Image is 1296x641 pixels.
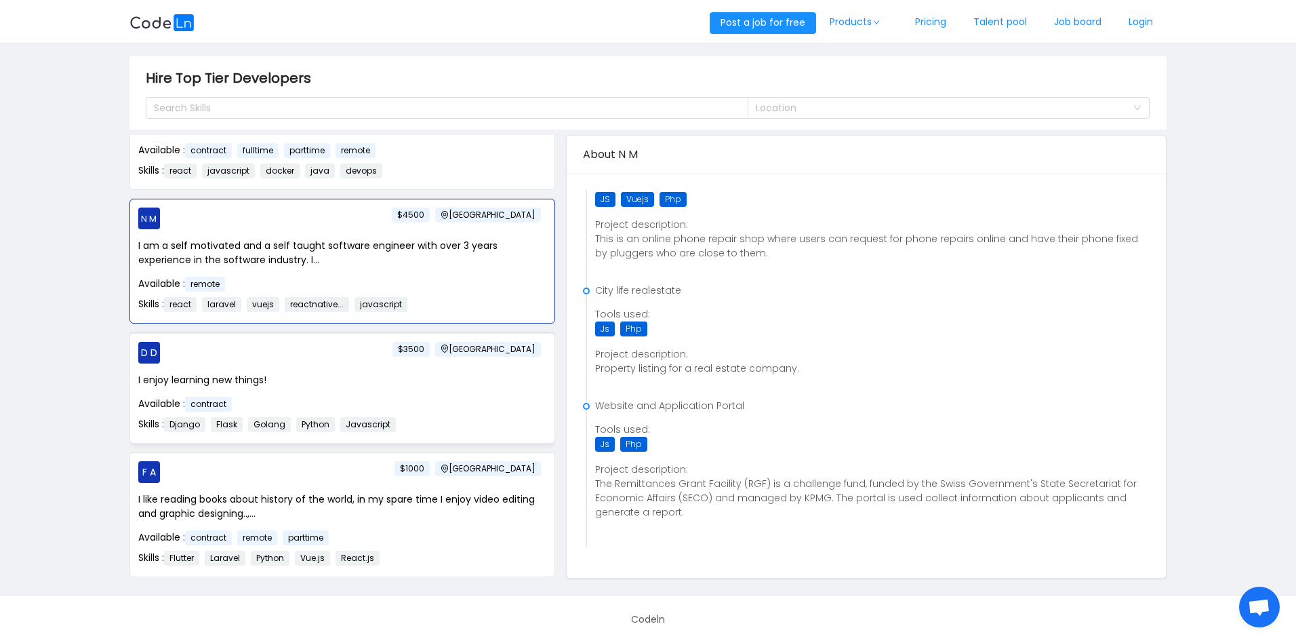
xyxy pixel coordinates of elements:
span: $3500 [392,342,430,357]
span: Golang [248,417,291,432]
p: I enjoy learning new things! [138,373,546,387]
p: City life realestate [595,284,1150,298]
span: [GEOGRAPHIC_DATA] [435,208,541,222]
span: Available : [138,277,230,290]
span: Available : [138,143,381,157]
span: javascript [355,297,407,312]
i: icon: down [1133,104,1141,113]
p: I like reading books about history of the world, in my spare time I enjoy video editing and graph... [138,492,546,521]
span: react [164,297,197,312]
div: About N M [583,136,1150,174]
span: Flask [211,417,243,432]
span: Project description: [595,347,688,361]
span: contract [185,143,232,158]
span: Available : [138,530,334,544]
img: logobg.f302741d.svg [129,14,195,31]
span: java [305,163,335,178]
span: Php [620,437,647,452]
span: Project description: [595,463,688,476]
span: Available : [138,397,237,410]
span: Vue.js [295,551,330,566]
span: react [164,163,197,178]
span: Project description: [595,218,688,231]
span: javascript [202,163,255,178]
span: Skills : [138,551,385,564]
p: Property listing for a real estate company. [595,362,1150,376]
p: The Remittances Grant Facility (RGF) is a challenge fund, funded by the Swiss Government's State ... [595,477,1150,520]
span: $1000 [394,461,430,476]
span: Python [296,417,335,432]
a: Open chat [1239,587,1280,627]
button: Post a job for free [710,12,816,34]
i: icon: down [872,19,880,26]
p: Website and Application Portal [595,399,1150,413]
span: JS [595,192,615,207]
span: D D [141,342,157,364]
span: reactnative... [285,297,349,312]
span: React.js [336,551,380,566]
div: Location [756,101,1127,115]
span: Django [164,417,205,432]
i: icon: environment [441,465,449,473]
span: laravel [202,297,241,312]
a: Post a job for free [710,16,816,29]
span: remote [336,143,376,158]
span: fulltime [237,143,279,158]
span: vuejs [247,297,279,312]
span: devops [340,163,382,178]
span: remote [185,277,225,292]
span: Php [660,192,687,207]
i: icon: environment [441,345,449,353]
span: Flutter [164,551,199,566]
i: icon: environment [441,211,449,219]
span: Skills : [138,163,388,177]
span: Tools used: [595,423,650,436]
span: Php [620,322,647,336]
span: Js [595,322,615,336]
span: docker [260,163,300,178]
span: Js [595,437,615,452]
span: parttime [284,143,330,158]
p: I am a self motivated and a self taught software engineer with over 3 years experience in the sof... [138,239,546,267]
span: Laravel [205,551,245,566]
span: $4500 [392,208,430,222]
span: Hire Top Tier Developers [146,67,319,89]
div: Search Skills [154,101,728,115]
span: [GEOGRAPHIC_DATA] [435,342,541,357]
span: Skills : [138,297,413,311]
span: Tools used: [595,307,650,321]
span: [GEOGRAPHIC_DATA] [435,461,541,476]
span: contract [185,530,232,545]
p: This is an online phone repair shop where users can request for phone repairs online and have the... [595,232,1150,260]
span: parttime [283,530,329,545]
span: Python [251,551,289,566]
span: N M [142,209,157,229]
span: remote [237,530,277,545]
span: contract [185,397,232,412]
span: F A [142,461,156,483]
span: Skills : [138,417,401,431]
span: Vuejs [621,192,654,207]
span: Javascript [340,417,396,432]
